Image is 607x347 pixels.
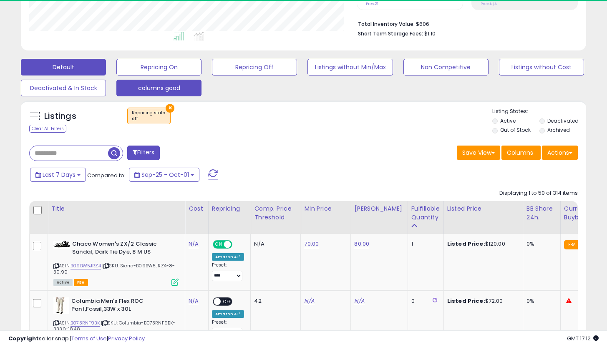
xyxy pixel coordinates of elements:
span: | SKU: Sierra-B09BW5JRZ4-8-39.99 [53,262,175,275]
span: Sep-25 - Oct-01 [141,171,189,179]
button: Default [21,59,106,75]
b: Listed Price: [447,297,485,305]
button: Listings without Cost [499,59,584,75]
div: [PERSON_NAME] [354,204,404,213]
div: 1 [411,240,437,248]
div: Amazon AI * [212,253,244,261]
span: All listings currently available for purchase on Amazon [53,279,73,286]
div: Min Price [304,204,347,213]
li: $606 [358,18,572,28]
button: Actions [542,146,578,160]
span: Columns [507,148,533,157]
button: × [166,104,174,113]
a: Privacy Policy [108,334,145,342]
div: Cost [189,204,205,213]
small: Prev: N/A [481,1,497,6]
a: N/A [304,297,314,305]
a: Terms of Use [71,334,107,342]
span: Repricing state : [132,110,166,122]
div: $120.00 [447,240,516,248]
div: ASIN: [53,297,179,342]
label: Archived [547,126,570,133]
h5: Listings [44,111,76,122]
div: Current Buybox Price [564,204,607,222]
a: N/A [354,297,364,305]
div: Amazon AI * [212,310,244,318]
small: Prev: 21 [366,1,378,6]
button: columns good [116,80,201,96]
a: B09BW5JRZ4 [71,262,101,269]
div: N/A [254,240,294,248]
label: Out of Stock [500,126,531,133]
img: 31rk7fgtRjL._SL40_.jpg [53,241,70,248]
div: Listed Price [447,204,519,213]
span: Compared to: [87,171,126,179]
button: Filters [127,146,160,160]
div: 0% [526,240,554,248]
label: Deactivated [547,117,579,124]
b: Columbia Men's Flex ROC Pant,Fossil,33W x 30L [71,297,173,315]
p: Listing States: [492,108,586,116]
button: Listings without Min/Max [307,59,393,75]
div: ASIN: [53,240,179,285]
img: 31MiFtBBOgL._SL40_.jpg [53,297,69,314]
small: FBA [564,240,579,249]
a: 70.00 [304,240,319,248]
strong: Copyright [8,334,39,342]
span: $1.10 [424,30,436,38]
button: Non Competitive [403,59,489,75]
a: N/A [189,240,199,248]
div: off [132,116,166,122]
button: Repricing On [116,59,201,75]
span: 2025-10-9 17:12 GMT [567,334,599,342]
label: Active [500,117,516,124]
button: Repricing Off [212,59,297,75]
div: seller snap | | [8,335,145,343]
div: Comp. Price Threshold [254,204,297,222]
button: Columns [501,146,541,160]
b: Short Term Storage Fees: [358,30,423,37]
div: 0% [526,297,554,305]
button: Last 7 Days [30,168,86,182]
div: Fulfillable Quantity [411,204,440,222]
span: ON [214,241,224,248]
div: Repricing [212,204,247,213]
b: Listed Price: [447,240,485,248]
div: $72.00 [447,297,516,305]
a: 80.00 [354,240,369,248]
b: Chaco Women's ZX/2 Classic Sandal, Dark Tie Dye, 8 M US [72,240,174,258]
div: Preset: [212,319,244,338]
button: Sep-25 - Oct-01 [129,168,199,182]
button: Save View [457,146,500,160]
button: Deactivated & In Stock [21,80,106,96]
span: OFF [221,298,234,305]
div: Displaying 1 to 50 of 314 items [499,189,578,197]
a: B073RNF9BK [71,319,100,327]
span: | SKU: Columbia-B073RNF9BK- 3330-18.48 [53,319,176,332]
div: Title [51,204,181,213]
span: OFF [231,241,244,248]
div: Clear All Filters [29,125,66,133]
div: BB Share 24h. [526,204,557,222]
div: Preset: [212,262,244,281]
b: Total Inventory Value: [358,20,415,28]
a: N/A [189,297,199,305]
div: 0 [411,297,437,305]
div: 42 [254,297,294,305]
span: FBA [74,279,88,286]
span: Last 7 Days [43,171,76,179]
